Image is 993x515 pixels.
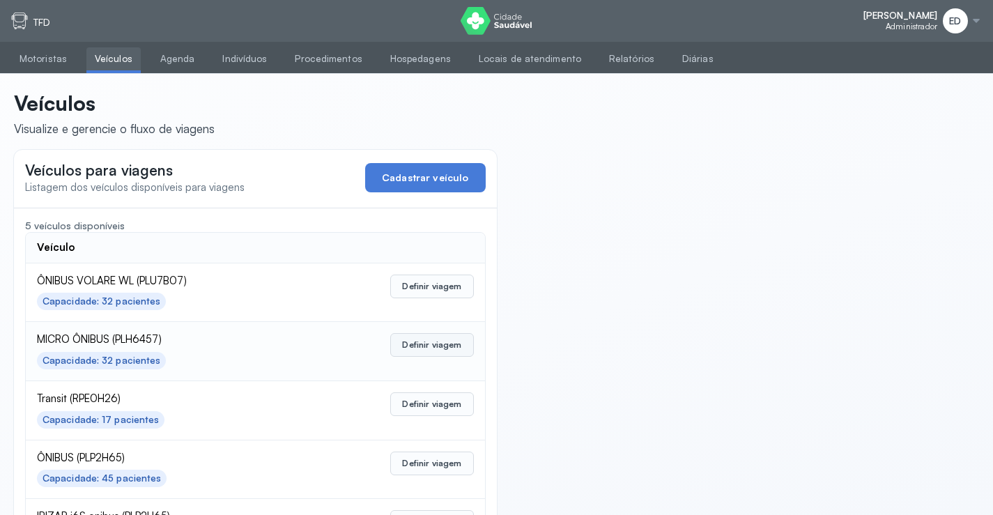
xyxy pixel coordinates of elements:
a: Procedimentos [286,47,370,70]
span: ÔNIBUS (PLP2H65) [37,452,300,465]
img: logo do Cidade Saudável [461,7,532,35]
a: Diárias [674,47,722,70]
p: TFD [33,17,50,29]
span: [PERSON_NAME] [863,10,937,22]
span: ÔNIBUS VOLARE WL (PLU7B07) [37,275,300,288]
a: Motoristas [11,47,75,70]
div: 5 veículos disponíveis [25,220,486,232]
a: Agenda [152,47,203,70]
div: Visualize e gerencie o fluxo de viagens [14,121,215,136]
a: Veículos [86,47,141,70]
div: Capacidade: 32 pacientes [43,355,160,367]
div: Capacidade: 32 pacientes [43,295,160,307]
button: Definir viagem [390,392,473,416]
button: Definir viagem [390,333,473,357]
button: Definir viagem [390,275,473,298]
a: Hospedagens [382,47,459,70]
div: Veículo [37,241,75,254]
a: Locais de atendimento [470,47,590,70]
span: Administrador [886,22,937,31]
span: ED [949,15,961,27]
button: Cadastrar veículo [365,163,486,192]
a: Indivíduos [214,47,275,70]
p: Veículos [14,91,215,116]
span: MICRO ÔNIBUS (PLH6457) [37,333,300,346]
div: Capacidade: 45 pacientes [43,472,161,484]
button: Definir viagem [390,452,473,475]
span: Listagem dos veículos disponíveis para viagens [25,180,245,194]
span: Transit (RPE0H26) [37,392,300,406]
img: tfd.svg [11,13,28,29]
span: Veículos para viagens [25,161,173,179]
a: Relatórios [601,47,663,70]
div: Capacidade: 17 pacientes [43,414,159,426]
